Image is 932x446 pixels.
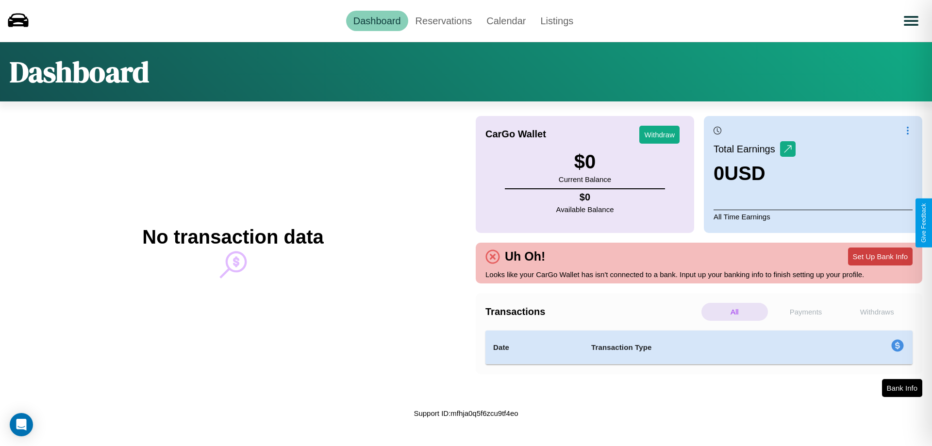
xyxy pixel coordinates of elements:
[920,203,927,243] div: Give Feedback
[485,330,913,364] table: simple table
[10,52,149,92] h1: Dashboard
[844,303,910,321] p: Withdraws
[559,173,611,186] p: Current Balance
[714,163,796,184] h3: 0 USD
[500,249,550,264] h4: Uh Oh!
[559,151,611,173] h3: $ 0
[346,11,408,31] a: Dashboard
[714,140,780,158] p: Total Earnings
[773,303,839,321] p: Payments
[714,210,913,223] p: All Time Earnings
[479,11,533,31] a: Calendar
[882,379,922,397] button: Bank Info
[848,248,913,265] button: Set Up Bank Info
[701,303,768,321] p: All
[408,11,480,31] a: Reservations
[414,407,518,420] p: Support ID: mfhja0q5f6zcu9tf4eo
[10,413,33,436] div: Open Intercom Messenger
[556,203,614,216] p: Available Balance
[485,268,913,281] p: Looks like your CarGo Wallet has isn't connected to a bank. Input up your banking info to finish ...
[533,11,581,31] a: Listings
[639,126,680,144] button: Withdraw
[493,342,576,353] h4: Date
[142,226,323,248] h2: No transaction data
[485,306,699,317] h4: Transactions
[591,342,812,353] h4: Transaction Type
[485,129,546,140] h4: CarGo Wallet
[556,192,614,203] h4: $ 0
[898,7,925,34] button: Open menu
